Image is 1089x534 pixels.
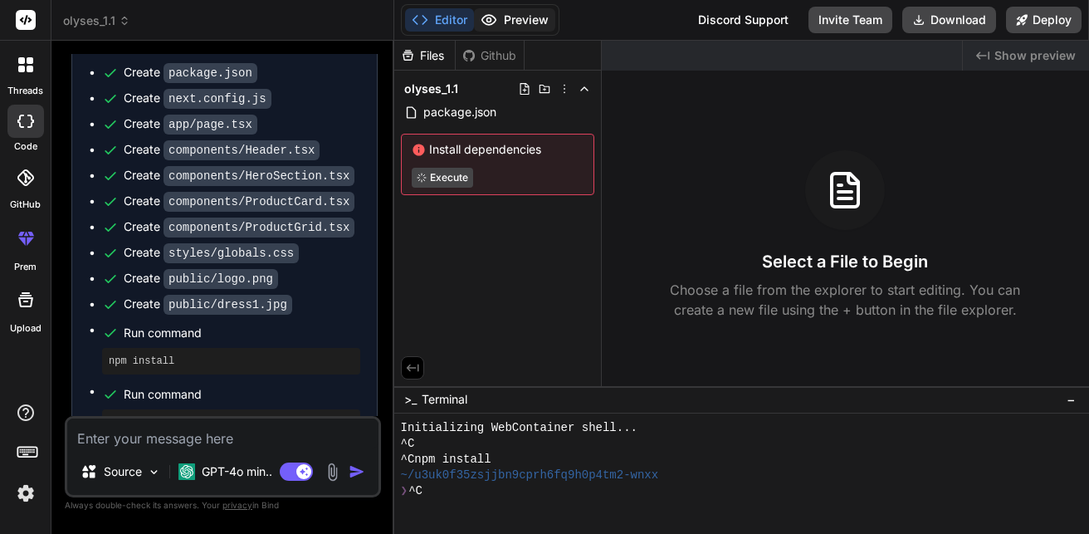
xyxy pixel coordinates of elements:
img: attachment [323,463,342,482]
span: ^C [401,436,415,452]
code: components/HeroSection.tsx [164,166,354,186]
code: components/ProductCard.tsx [164,192,354,212]
span: Install dependencies [412,141,584,158]
img: icon [349,463,365,480]
div: Create [124,90,271,107]
img: Pick Models [147,465,161,479]
label: Upload [10,321,42,336]
button: Editor [405,8,474,32]
img: GPT-4o mini [178,463,195,480]
span: Show preview [994,47,1076,64]
label: code [14,140,37,154]
img: settings [12,479,40,507]
button: Deploy [1006,7,1082,33]
p: Always double-check its answers. Your in Bind [65,497,381,513]
code: components/ProductGrid.tsx [164,218,354,238]
span: Run command [124,325,360,341]
span: olyses_1.1 [63,12,130,29]
div: Files [394,47,455,64]
button: Preview [474,8,555,32]
code: styles/globals.css [164,243,299,263]
label: GitHub [10,198,41,212]
div: Create [124,218,354,236]
span: >_ [404,391,417,408]
div: Create [124,167,354,184]
span: privacy [222,500,252,510]
h3: Select a File to Begin [762,250,928,273]
p: GPT-4o min.. [202,463,272,480]
p: Choose a file from the explorer to start editing. You can create a new file using the + button in... [659,280,1031,320]
button: Execute [412,168,473,188]
pre: npm install [109,355,354,368]
code: public/logo.png [164,269,278,289]
button: Invite Team [808,7,892,33]
span: ~/u3uk0f35zsjjbn9cprh6fq9h0p4tm2-wnxx [401,468,659,483]
div: Create [124,64,257,81]
button: − [1063,386,1079,413]
span: ^Cnpm install [401,452,491,468]
code: components/Header.tsx [164,140,320,160]
div: Create [124,141,320,159]
code: package.json [164,63,257,83]
button: Download [902,7,996,33]
span: ^C [408,483,422,499]
div: Discord Support [688,7,798,33]
div: Create [124,193,354,210]
div: Create [124,115,257,133]
label: prem [14,260,37,274]
span: olyses_1.1 [404,81,458,97]
code: public/dress1.jpg [164,295,292,315]
label: threads [7,84,43,98]
div: Create [124,244,299,262]
code: app/page.tsx [164,115,257,135]
div: Create [124,270,278,287]
p: Source [104,463,142,480]
span: Initializing WebContainer shell... [401,420,637,436]
span: Run command [124,386,360,403]
span: ❯ [401,483,409,499]
span: − [1067,391,1076,408]
div: Github [456,47,524,64]
div: Create [124,296,292,313]
code: next.config.js [164,89,271,109]
span: Terminal [422,391,467,408]
span: package.json [422,102,498,122]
